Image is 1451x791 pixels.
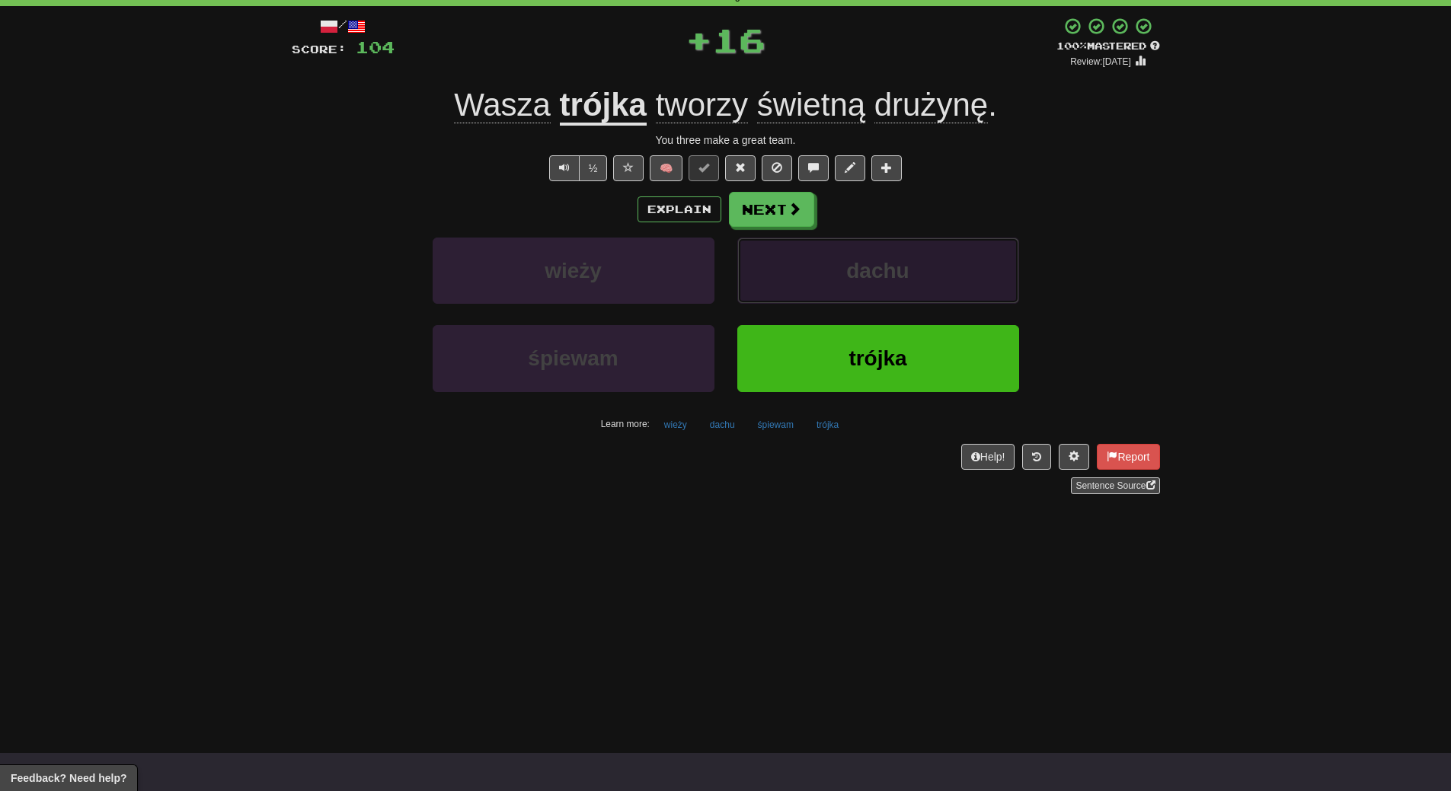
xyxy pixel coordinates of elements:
button: Play sentence audio (ctl+space) [549,155,580,181]
span: tworzy [656,87,748,123]
span: Score: [292,43,347,56]
span: Wasza [454,87,551,123]
button: 🧠 [650,155,682,181]
span: 100 % [1056,40,1087,52]
button: Set this sentence to 100% Mastered (alt+m) [689,155,719,181]
button: dachu [737,238,1019,304]
span: Open feedback widget [11,770,126,786]
button: Round history (alt+y) [1022,444,1051,470]
button: Next [729,192,814,227]
button: śpiewam [433,325,714,391]
button: Add to collection (alt+a) [871,155,902,181]
span: 16 [712,21,765,59]
span: śpiewam [528,346,618,370]
button: Discuss sentence (alt+u) [798,155,829,181]
button: Reset to 0% Mastered (alt+r) [725,155,756,181]
button: trójka [808,413,847,436]
div: Text-to-speech controls [546,155,608,181]
button: Favorite sentence (alt+f) [613,155,644,181]
span: + [686,17,712,62]
button: Edit sentence (alt+d) [835,155,865,181]
div: You three make a great team. [292,132,1160,148]
u: trójka [560,87,647,126]
small: Learn more: [601,419,650,429]
a: Sentence Source [1071,477,1159,494]
span: wieży [545,259,602,282]
span: 104 [356,37,395,56]
button: ½ [579,155,608,181]
button: Report [1097,444,1159,470]
button: Explain [638,196,721,222]
button: Help! [961,444,1015,470]
span: świetną [757,87,865,123]
button: wieży [656,413,695,436]
span: drużynę [874,87,988,123]
button: Ignore sentence (alt+i) [762,155,792,181]
span: trójka [849,346,906,370]
span: dachu [846,259,909,282]
span: . [647,87,997,123]
div: Mastered [1056,40,1160,53]
button: wieży [433,238,714,304]
div: / [292,17,395,36]
small: Review: [DATE] [1070,56,1131,67]
button: śpiewam [749,413,802,436]
button: trójka [737,325,1019,391]
button: dachu [702,413,743,436]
